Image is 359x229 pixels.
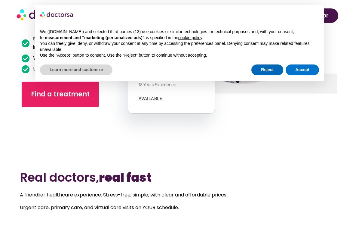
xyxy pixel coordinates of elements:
[40,29,319,41] p: We ([DOMAIN_NAME]) and selected third parties (13) use cookies or similar technologies for techni...
[40,64,112,75] button: Learn more and customize
[25,116,79,161] iframe: Customer reviews powered by Trustpilot
[40,52,319,58] p: Use the “Accept” button to consent. Use the “Reject” button to continue without accepting.
[178,35,202,40] a: cookie policy
[31,89,90,99] span: Find a treatment
[99,169,152,186] b: real fast
[20,203,339,212] p: Urgent care, primary care, and virtual care visits on YOUR schedule.
[22,82,99,107] a: Find a treatment
[251,64,283,75] button: Reject
[286,64,319,75] button: Accept
[20,170,339,185] h2: Real doctors,
[45,35,144,40] strong: measurement and “marketing (personalized ads)”
[40,10,74,19] img: logo
[20,191,339,199] p: A friendlier healthcare experience. Stress-free, simple, with clear and affordable prices.
[40,41,319,52] p: You can freely give, deny, or withdraw your consent at any time by accessing the preferences pane...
